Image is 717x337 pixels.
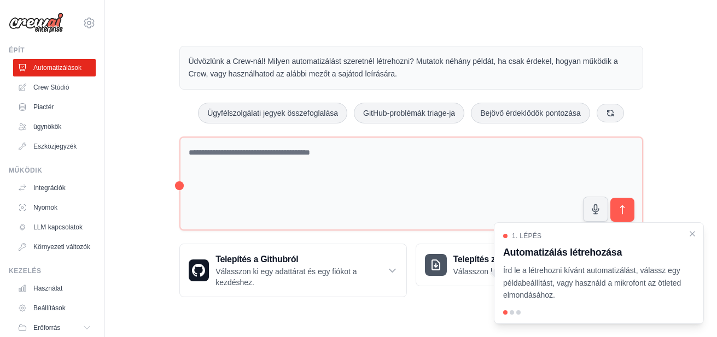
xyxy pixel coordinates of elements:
font: Nyomok [33,204,57,211]
a: Piactér [13,98,96,116]
a: Eszközjegyzék [13,138,96,155]
a: Környezeti változók [13,238,96,256]
font: Automatizálások [33,64,81,72]
font: Eszközjegyzék [33,143,77,150]
font: ügynökök [33,123,61,131]
font: Telepítés a Githubról [215,255,298,264]
button: Bezárás [688,229,697,238]
font: Épít [9,46,25,54]
font: Üdvözlünk a Crew-nál! Milyen automatizálást szeretnél létrehozni? Mutatok néhány példát, ha csak ... [189,57,618,78]
font: Kezelés [9,267,42,275]
button: Ügyfélszolgálati jegyek összefoglalása [198,103,347,123]
a: LLM kapcsolatok [13,218,96,236]
font: Bejövő érdeklődők pontozása [480,109,581,117]
font: Beállítások [33,304,66,312]
div: Csegés widget [662,285,717,337]
font: Válasszon ki egy adattárat és egy fiókot a kezdéshez. [215,267,357,287]
font: GitHub-problémák triage-ja [363,109,455,117]
font: Válasszon ki egy feltölteni kívánt zip fájlt. [453,267,592,276]
button: GitHub-problémák triage-ja [354,103,464,123]
font: Integrációk [33,184,66,192]
a: ügynökök [13,118,96,135]
font: Piactér [33,103,54,111]
a: Nyomok [13,199,96,216]
font: LLM kapcsolatok [33,223,83,231]
font: Használat [33,285,62,292]
iframe: Csevegő widget [662,285,717,337]
font: Írd le a létrehozni kívánt automatizálást, válassz egy példabeállítást, vagy használd a mikrofont... [503,266,681,300]
font: Crew Stúdió [33,84,69,91]
a: Automatizálások [13,59,96,76]
font: Ügyfélszolgálati jegyek összefoglalása [207,109,338,117]
img: Logó [9,13,63,33]
font: Erőforrás [33,324,60,332]
a: Használat [13,280,96,297]
button: Erőforrás [13,319,96,336]
font: Telepítés zip fájlból [453,255,530,264]
a: Integrációk [13,179,96,197]
font: Automatizálás létrehozása [503,247,622,258]
button: Bejövő érdeklődők pontozása [471,103,590,123]
font: 1. lépés [512,232,541,240]
a: Crew Stúdió [13,79,96,96]
a: Beállítások [13,299,96,317]
font: Működik [9,167,43,174]
font: Környezeti változók [33,243,90,251]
